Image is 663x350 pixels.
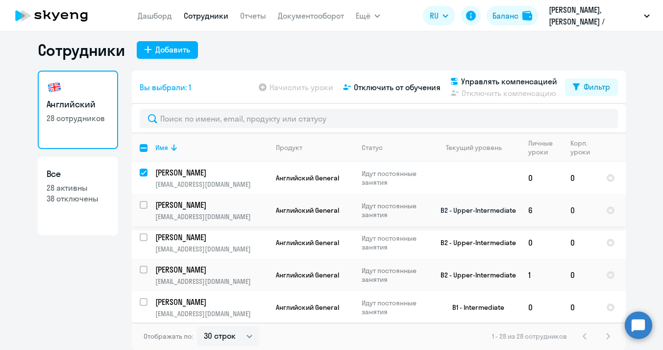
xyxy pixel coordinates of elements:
div: Статус [362,143,429,152]
h3: Все [47,168,109,180]
div: Имя [155,143,268,152]
button: [PERSON_NAME], [PERSON_NAME] / YouHodler [544,4,655,27]
p: [PERSON_NAME] [155,264,266,275]
a: [PERSON_NAME] [155,264,268,275]
button: Фильтр [565,78,618,96]
span: Английский General [276,271,339,279]
p: [EMAIL_ADDRESS][DOMAIN_NAME] [155,180,268,189]
td: B2 - Upper-Intermediate [429,194,520,226]
span: Английский General [276,206,339,215]
div: Продукт [276,143,353,152]
span: Управлять компенсацией [461,75,557,87]
td: 0 [563,226,598,259]
td: 0 [520,162,563,194]
p: 28 сотрудников [47,113,109,124]
button: Добавить [137,41,198,59]
p: Идут постоянные занятия [362,169,429,187]
td: B2 - Upper-Intermediate [429,226,520,259]
td: 0 [520,291,563,324]
span: Английский General [276,303,339,312]
div: Текущий уровень [437,143,520,152]
p: Идут постоянные занятия [362,201,429,219]
div: Личные уроки [528,139,556,156]
p: [PERSON_NAME] [155,167,266,178]
button: RU [423,6,455,25]
div: Личные уроки [528,139,562,156]
span: 1 - 28 из 28 сотрудников [492,332,567,341]
td: 1 [520,259,563,291]
div: Продукт [276,143,302,152]
a: Английский28 сотрудников [38,71,118,149]
p: [EMAIL_ADDRESS][DOMAIN_NAME] [155,309,268,318]
p: [PERSON_NAME] [155,200,266,210]
td: 0 [563,259,598,291]
a: [PERSON_NAME] [155,167,268,178]
div: Имя [155,143,168,152]
button: Балансbalance [487,6,538,25]
span: Отображать по: [144,332,193,341]
p: [PERSON_NAME] [155,297,266,307]
div: Баланс [492,10,518,22]
div: Корп. уроки [570,139,591,156]
div: Корп. уроки [570,139,598,156]
p: [EMAIL_ADDRESS][DOMAIN_NAME] [155,245,268,253]
p: 38 отключены [47,193,109,204]
a: [PERSON_NAME] [155,232,268,243]
p: [PERSON_NAME] [155,232,266,243]
a: Все28 активны38 отключены [38,157,118,235]
div: Фильтр [584,81,610,93]
span: Английский General [276,174,339,182]
input: Поиск по имени, email, продукту или статусу [140,109,618,128]
td: 0 [563,194,598,226]
td: 0 [563,291,598,324]
p: Идут постоянные занятия [362,266,429,284]
img: balance [522,11,532,21]
td: B2 - Upper-Intermediate [429,259,520,291]
p: Идут постоянные занятия [362,299,429,316]
p: [PERSON_NAME], [PERSON_NAME] / YouHodler [549,4,640,27]
td: 6 [520,194,563,226]
h3: Английский [47,98,109,111]
div: Статус [362,143,383,152]
h1: Сотрудники [38,40,125,60]
p: 28 активны [47,182,109,193]
span: Вы выбрали: 1 [140,81,191,93]
a: Сотрудники [184,11,228,21]
button: Ещё [356,6,380,25]
td: 0 [520,226,563,259]
a: Отчеты [240,11,266,21]
a: Документооборот [278,11,344,21]
a: [PERSON_NAME] [155,200,268,210]
span: Отключить от обучения [354,81,441,93]
p: [EMAIL_ADDRESS][DOMAIN_NAME] [155,277,268,286]
span: RU [430,10,439,22]
span: Ещё [356,10,370,22]
a: [PERSON_NAME] [155,297,268,307]
td: 0 [563,162,598,194]
div: Добавить [155,44,190,55]
img: english [47,79,62,95]
p: Идут постоянные занятия [362,234,429,251]
div: Текущий уровень [446,143,502,152]
p: [EMAIL_ADDRESS][DOMAIN_NAME] [155,212,268,221]
span: Английский General [276,238,339,247]
td: B1 - Intermediate [429,291,520,324]
a: Дашборд [138,11,172,21]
